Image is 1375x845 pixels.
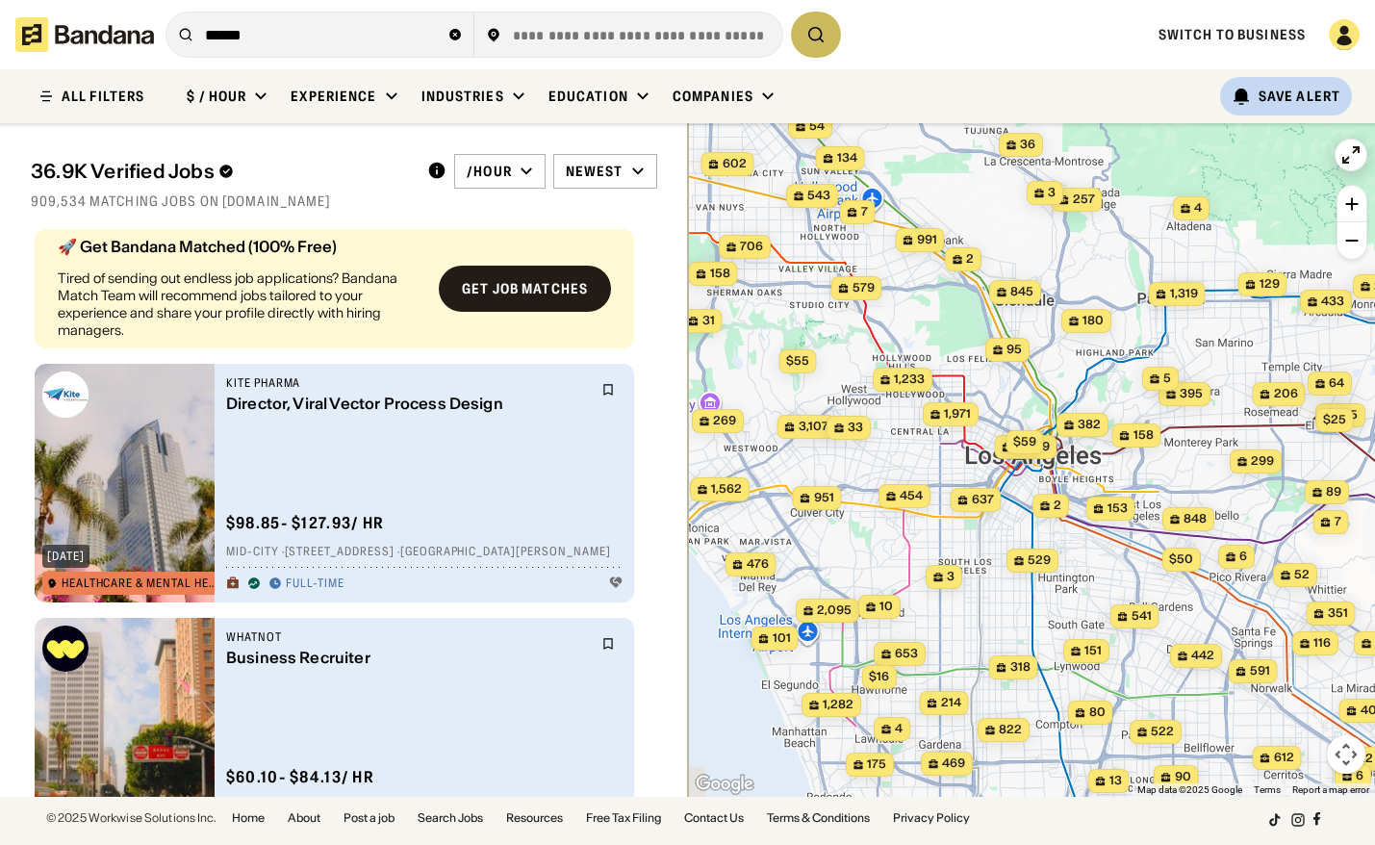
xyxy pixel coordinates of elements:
[1191,648,1214,664] span: 442
[1133,427,1153,444] span: 158
[966,251,974,268] span: 2
[344,812,395,824] a: Post a job
[421,88,504,105] div: Industries
[226,513,384,533] div: $ 98.85 - $127.93 / hr
[1292,784,1369,795] a: Report a map error
[187,88,246,105] div: $ / hour
[286,576,344,592] div: Full-time
[42,371,89,418] img: Kite Pharma logo
[1326,484,1341,500] span: 89
[1259,88,1340,105] div: Save Alert
[817,602,852,619] span: 2,095
[31,192,657,210] div: 909,534 matching jobs on [DOMAIN_NAME]
[1294,567,1310,583] span: 52
[673,88,753,105] div: Companies
[1273,750,1293,766] span: 612
[31,221,657,797] div: grid
[869,669,889,683] span: $16
[798,419,828,435] span: 3,107
[58,239,423,254] div: 🚀 Get Bandana Matched (100% Free)
[46,812,216,824] div: © 2025 Workwise Solutions Inc.
[586,812,661,824] a: Free Tax Filing
[1337,407,1358,423] span: 105
[1163,371,1171,387] span: 5
[848,420,863,436] span: 33
[860,204,867,220] span: 7
[813,490,833,506] span: 951
[1082,313,1104,329] span: 180
[226,629,590,645] div: Whatnot
[1078,417,1101,433] span: 382
[836,150,856,166] span: 134
[867,756,886,773] span: 175
[1334,514,1340,530] span: 7
[1356,768,1363,784] span: 6
[1131,608,1151,625] span: 541
[1169,551,1193,566] span: $50
[1048,185,1056,201] span: 3
[1151,724,1174,740] span: 522
[772,630,790,647] span: 101
[916,232,936,248] span: 991
[1327,605,1347,622] span: 351
[291,88,376,105] div: Experience
[1321,294,1344,310] span: 433
[746,556,768,573] span: 476
[895,721,903,737] span: 4
[566,163,624,180] div: Newest
[713,413,736,429] span: 269
[31,160,412,183] div: 36.9K Verified Jobs
[944,406,971,422] span: 1,971
[971,492,993,508] span: 637
[893,812,970,824] a: Privacy Policy
[1184,511,1207,527] span: 848
[418,812,483,824] a: Search Jobs
[894,371,925,388] span: 1,233
[1259,276,1279,293] span: 129
[740,239,763,255] span: 706
[1329,375,1344,392] span: 64
[1108,773,1121,789] span: 13
[1169,286,1197,302] span: 1,319
[711,481,742,498] span: 1,562
[58,269,423,340] div: Tired of sending out endless job applications? Bandana Match Team will recommend jobs tailored to...
[226,395,590,413] div: Director, Viral Vector Process Design
[807,188,830,204] span: 543
[1084,643,1102,659] span: 151
[47,551,85,562] div: [DATE]
[785,353,808,368] span: $55
[900,488,923,504] span: 454
[942,755,965,772] span: 469
[1239,549,1247,565] span: 6
[1009,659,1030,676] span: 318
[1180,386,1203,402] span: 395
[895,646,918,662] span: 653
[1327,735,1365,774] button: Map camera controls
[693,772,756,797] img: Google
[693,772,756,797] a: Open this area in Google Maps (opens a new window)
[1015,439,1049,455] span: 6,079
[506,812,563,824] a: Resources
[1107,500,1127,517] span: 153
[1249,663,1269,679] span: 591
[226,767,374,787] div: $ 60.10 - $84.13 / hr
[1174,769,1190,785] span: 90
[1313,635,1331,652] span: 116
[999,722,1022,738] span: 822
[1273,386,1297,402] span: 206
[1159,26,1306,43] a: Switch to Business
[1088,704,1105,721] span: 80
[62,577,217,589] div: Healthcare & Mental Health
[767,812,870,824] a: Terms & Conditions
[462,282,588,295] div: Get job matches
[1137,784,1242,795] span: Map data ©2025 Google
[809,118,825,135] span: 54
[288,812,320,824] a: About
[1010,284,1033,300] span: 845
[709,266,729,282] span: 158
[1254,784,1281,795] a: Terms (opens in new tab)
[1194,200,1202,217] span: 4
[1020,137,1035,153] span: 36
[1012,434,1035,448] span: $59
